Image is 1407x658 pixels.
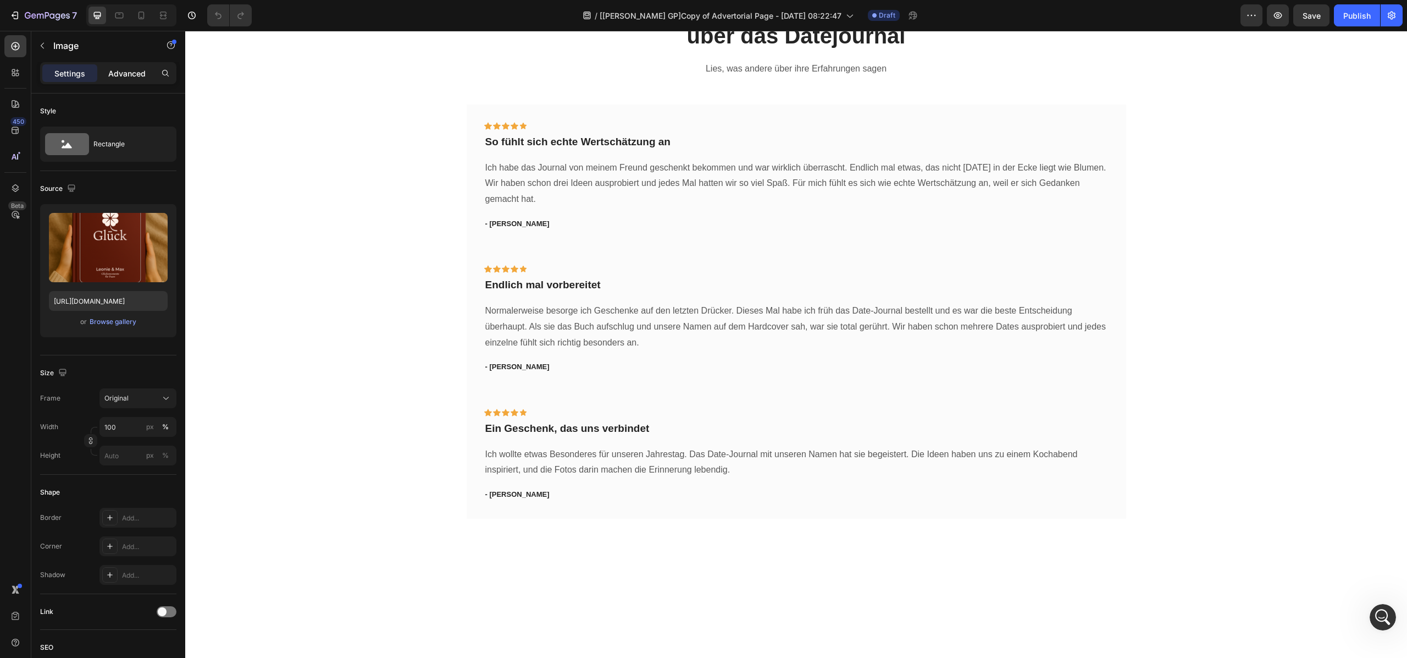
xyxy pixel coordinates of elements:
[53,39,147,52] p: Image
[143,449,157,462] button: %
[162,451,169,460] div: %
[108,68,146,79] p: Advanced
[90,317,136,327] div: Browse gallery
[300,391,922,405] p: Ein Geschenk, das uns verbindet
[159,449,172,462] button: px
[300,248,922,261] p: Endlich mal vorbereitet
[72,9,77,22] p: 7
[159,420,172,434] button: px
[54,68,85,79] p: Settings
[8,201,26,210] div: Beta
[40,513,62,523] div: Border
[93,131,160,157] div: Rectangle
[122,542,174,552] div: Add...
[40,487,60,497] div: Shape
[1370,604,1396,630] iframe: Intercom live chat
[99,417,176,437] input: px%
[40,643,53,652] div: SEO
[162,422,169,432] div: %
[4,4,82,26] button: 7
[40,366,69,381] div: Size
[1343,10,1371,21] div: Publish
[40,422,58,432] label: Width
[146,422,154,432] div: px
[89,316,137,327] button: Browse gallery
[1334,4,1380,26] button: Publish
[40,393,60,403] label: Frame
[143,420,157,434] button: %
[300,416,922,448] p: Ich wollte etwas Besonderes für unseren Jahrestag. Das Date-Journal mit unseren Namen hat sie beg...
[40,570,65,580] div: Shadow
[207,4,252,26] div: Undo/Redo
[10,117,26,126] div: 450
[300,272,922,320] p: Normalerweise besorge ich Geschenke auf den letzten Drücker. Dieses Mal habe ich früh das Date-Jo...
[40,106,56,116] div: Style
[600,10,841,21] span: [[PERSON_NAME] GP]Copy of Advertorial Page - [DATE] 08:22:47
[40,451,60,460] label: Height
[122,571,174,580] div: Add...
[122,513,174,523] div: Add...
[146,451,154,460] div: px
[879,10,895,20] span: Draft
[300,331,922,342] p: - [PERSON_NAME]
[300,105,922,118] p: So fühlt sich echte Wertschätzung an
[300,129,922,177] p: Ich habe das Journal von meinem Freund geschenkt bekommen und war wirklich überrascht. Endlich ma...
[595,10,597,21] span: /
[49,291,168,311] input: https://example.com/image.jpg
[40,607,53,617] div: Link
[185,31,1407,658] iframe: Design area
[49,213,168,282] img: preview-image
[300,188,922,199] p: - [PERSON_NAME]
[99,388,176,408] button: Original
[80,315,87,328] span: or
[99,446,176,465] input: px%
[40,541,62,551] div: Corner
[1303,11,1321,20] span: Save
[40,182,78,196] div: Source
[104,393,129,403] span: Original
[300,458,922,469] p: - [PERSON_NAME]
[1293,4,1330,26] button: Save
